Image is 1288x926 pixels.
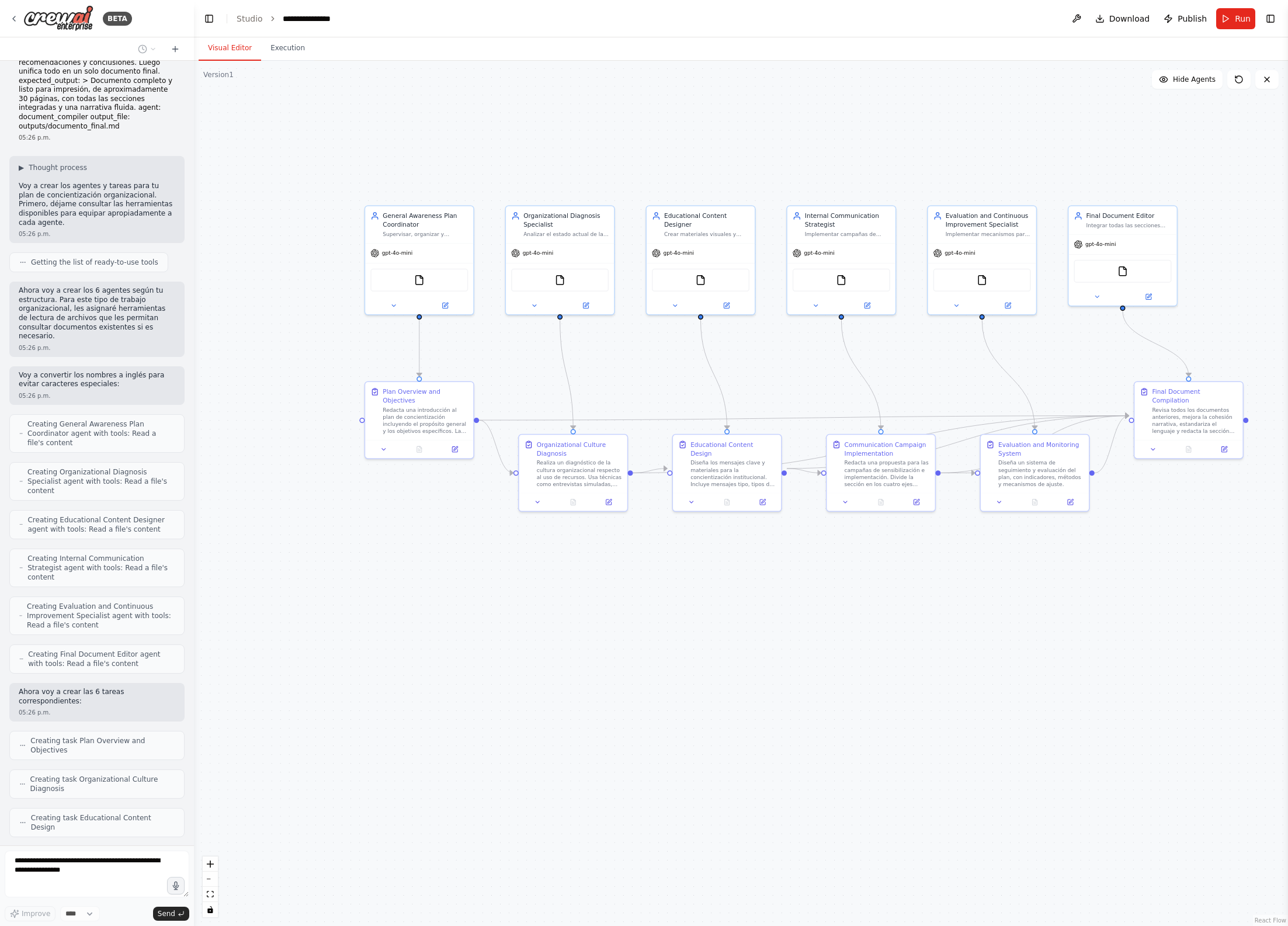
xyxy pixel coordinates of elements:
span: Send [158,909,175,918]
div: 05:26 p.m. [19,391,175,400]
div: Revisa todos los documentos anteriores, mejora la cohesión narrativa, estandariza el lenguaje y r... [1152,407,1237,435]
div: Evaluation and Continuous Improvement Specialist [946,211,1031,229]
span: gpt-4o-mini [382,249,413,256]
span: Download [1109,13,1150,25]
div: General Awareness Plan Coordinator [383,211,468,229]
g: Edge from d90552d1-cb91-40e3-9ed1-08bd49105c8d to 91461cb9-43db-4f4c-9d29-87fbb91a9fa2 [787,464,821,477]
g: Edge from 381dde91-4c5a-4949-95c5-aedd15155873 to d90552d1-cb91-40e3-9ed1-08bd49105c8d [633,464,668,477]
a: Studio [237,14,263,23]
g: Edge from 96075e80-5137-4405-b11d-46c8653e589a to d90552d1-cb91-40e3-9ed1-08bd49105c8d [696,320,731,429]
div: Final Document EditorIntegrar todas las secciones generadas en un documento único, coherente y pr... [1068,205,1178,306]
div: 05:26 p.m. [19,708,175,717]
div: Diseña los mensajes clave y materiales para la concientización institucional. Incluye mensajes ti... [690,459,776,487]
button: No output available [709,497,746,507]
button: Visual Editor [199,36,261,61]
p: Ahora voy a crear las 6 tareas correspondientes: [19,688,175,706]
span: Creating task Educational Content Design [31,813,175,832]
button: Open in side panel [702,300,751,311]
button: Open in side panel [748,497,778,507]
div: BETA [103,12,132,26]
span: Creating General Awareness Plan Coordinator agent with tools: Read a file's content [27,419,175,448]
button: No output available [862,497,900,507]
div: Organizational Culture DiagnosisRealiza un diagnóstico de la cultura organizacional respecto al u... [518,434,628,512]
span: Creating Organizational Diagnosis Specialist agent with tools: Read a file's content [27,467,175,495]
span: Creating Final Document Editor agent with tools: Read a file's content [28,650,175,668]
div: Evaluation and Monitoring System [998,440,1084,457]
div: Redacta una introducción al plan de concientización incluyendo el propósito general y los objetiv... [383,407,468,435]
span: ▶ [19,163,24,172]
p: Voy a convertir los nombres a inglés para evitar caracteres especiales: [19,371,175,389]
div: Plan Overview and Objectives [383,387,468,405]
div: Educational Content Design [690,440,776,457]
div: Implementar mecanismos para evaluar la ejecución e impacto del plan de concientización [946,231,1031,238]
button: Open in side panel [842,300,892,311]
button: Open in side panel [901,497,932,507]
div: Organizational Diagnosis SpecialistAnalizar el estado actual de la cultura organizacional sobre e... [505,205,615,315]
div: React Flow controls [203,856,218,917]
button: Open in side panel [1209,444,1240,455]
span: gpt-4o-mini [523,249,554,256]
button: toggle interactivity [203,902,218,917]
div: Internal Communication StrategistImplementar campañas de sensibilización sobre eficiencia y cultu... [786,205,896,315]
img: FileReadTool [414,275,425,285]
g: Edge from 303c0fdf-b6f4-4f6d-8a56-f3e1806a7b84 to 381dde91-4c5a-4949-95c5-aedd15155873 [479,416,513,477]
div: Educational Content DesignerCrear materiales visuales y textuales impactantes basados en los hall... [645,205,755,315]
img: Logo [23,5,93,32]
button: Send [153,907,189,921]
div: Analizar el estado actual de la cultura organizacional sobre el uso de recursos y detectar áreas ... [523,231,609,238]
g: Edge from e9da8f13-39d2-4b4b-b403-860fdfd28a25 to 0fd82aee-cace-467f-852d-4aaaa166f36c [1118,311,1193,376]
button: Open in side panel [593,497,624,507]
div: Communication Campaign Implementation [845,440,930,457]
button: Show right sidebar [1262,11,1279,27]
span: Creating Educational Content Designer agent with tools: Read a file's content [27,515,175,534]
div: Educational Content Designer [664,211,749,229]
a: React Flow attribution [1255,917,1286,924]
button: No output available [1016,497,1054,507]
g: Edge from 91461cb9-43db-4f4c-9d29-87fbb91a9fa2 to 0fd82aee-cace-467f-852d-4aaaa166f36c [940,411,1129,477]
button: Open in side panel [420,300,470,311]
span: Improve [22,909,50,918]
button: Open in side panel [561,300,610,311]
button: Execution [261,36,314,61]
span: Publish [1178,13,1207,25]
g: Edge from 3656c349-e688-4dc2-9389-a702364af8ce to 381dde91-4c5a-4949-95c5-aedd15155873 [556,320,578,429]
button: Hide left sidebar [201,11,217,27]
button: Open in side panel [440,444,470,455]
div: Educational Content DesignDiseña los mensajes clave y materiales para la concientización instituc... [672,434,782,512]
nav: breadcrumb [237,13,343,25]
span: Thought process [29,163,87,172]
div: Communication Campaign ImplementationRedacta una propuesta para las campañas de sensibilización e... [826,434,936,512]
g: Edge from 4f0a4aa8-5dcc-4367-ac28-e124a59b839d to 91461cb9-43db-4f4c-9d29-87fbb91a9fa2 [837,320,886,429]
button: Open in side panel [983,300,1033,311]
div: Realiza un diagnóstico de la cultura organizacional respecto al uso de recursos. Usa técnicas com... [537,459,622,487]
img: FileReadTool [555,275,565,285]
span: Creating task Organizational Culture Diagnosis [30,775,175,793]
div: Final Document CompilationRevisa todos los documentos anteriores, mejora la cohesión narrativa, e... [1134,381,1244,459]
div: Evaluation and Continuous Improvement SpecialistImplementar mecanismos para evaluar la ejecución ... [927,205,1037,315]
span: gpt-4o-mini [1085,241,1116,248]
div: Redacta una propuesta para las campañas de sensibilización e implementación. Divide la sección en... [845,459,930,487]
g: Edge from bdc9b7f2-a300-448c-bdc7-d6fdaca86770 to 754fc66f-7dae-4ba7-a9e2-cb592c467051 [978,320,1039,429]
span: Creating Internal Communication Strategist agent with tools: Read a file's content [27,554,175,582]
div: 05:26 p.m. [19,230,175,238]
span: Run [1235,13,1251,25]
span: gpt-4o-mini [804,249,835,256]
button: Run [1216,8,1255,29]
span: Creating task Plan Overview and Objectives [30,736,175,755]
div: Supervisar, organizar y garantizar que todas las fases del plan se desarrollen de forma integral,... [383,231,468,238]
div: Internal Communication Strategist [805,211,890,229]
span: gpt-4o-mini [664,249,695,256]
div: Organizational Culture Diagnosis [537,440,622,457]
div: General Awareness Plan CoordinatorSupervisar, organizar y garantizar que todas las fases del plan... [364,205,474,315]
img: FileReadTool [695,275,706,285]
p: final_compilation_task: description: > Revisa todos los documentos anteriores, mejora la cohesión... [19,22,175,131]
span: Creating Evaluation and Continuous Improvement Specialist agent with tools: Read a file's content [27,602,175,630]
div: Evaluation and Monitoring SystemDiseña un sistema de seguimiento y evaluación del plan, con indic... [980,434,1089,512]
div: Crear materiales visuales y textuales impactantes basados en los hallazgos del diagnóstico [664,231,749,238]
button: No output available [554,497,592,507]
g: Edge from 303c0fdf-b6f4-4f6d-8a56-f3e1806a7b84 to 0fd82aee-cace-467f-852d-4aaaa166f36c [479,411,1129,425]
div: Implementar campañas de sensibilización sobre eficiencia y cultura organizacional [805,231,890,238]
p: Ahora voy a crear los 6 agentes según tu estructura. Para este tipo de trabajo organizacional, le... [19,286,175,341]
button: zoom in [203,856,218,872]
g: Edge from d90552d1-cb91-40e3-9ed1-08bd49105c8d to 0fd82aee-cace-467f-852d-4aaaa166f36c [787,411,1129,473]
